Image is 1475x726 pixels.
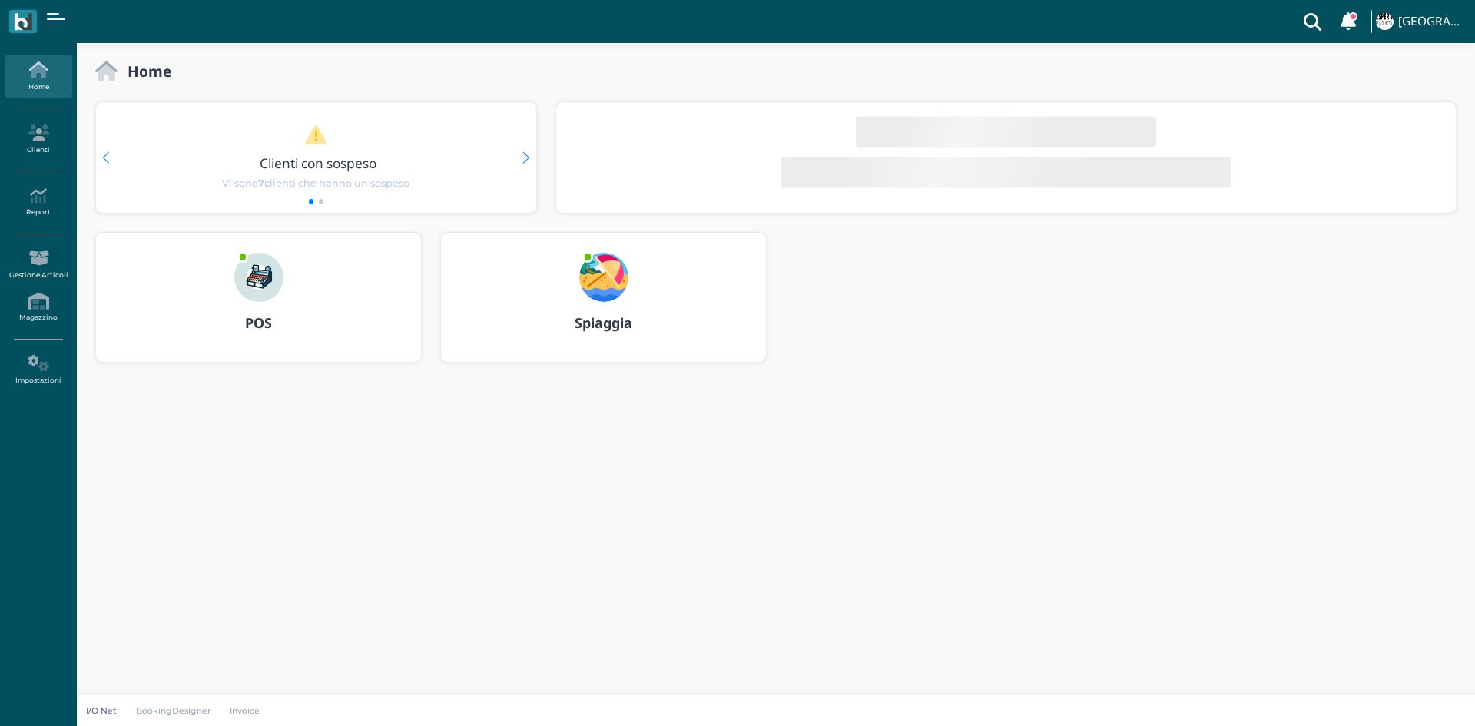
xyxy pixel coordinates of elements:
a: Clienti con sospeso Vi sono7clienti che hanno un sospeso [125,124,506,191]
a: Home [5,55,71,98]
a: Report [5,181,71,224]
b: POS [245,313,272,332]
h4: [GEOGRAPHIC_DATA] [1398,15,1466,28]
img: ... [579,253,628,302]
a: ... POS [95,232,422,381]
span: Vi sono clienti che hanno un sospeso [222,176,409,191]
b: Spiaggia [575,313,632,332]
h2: Home [118,63,171,79]
a: ... Spiaggia [440,232,767,381]
img: ... [234,253,283,302]
iframe: Help widget launcher [1366,678,1462,713]
a: Impostazioni [5,349,71,391]
div: Next slide [522,152,529,164]
a: Gestione Articoli [5,244,71,286]
a: Clienti [5,118,71,161]
h3: Clienti con sospeso [128,156,509,171]
img: logo [14,13,31,31]
a: Magazzino [5,287,71,329]
b: 7 [258,177,264,189]
div: Previous slide [102,152,109,164]
img: ... [1376,13,1393,30]
a: ... [GEOGRAPHIC_DATA] [1374,3,1466,40]
div: 1 / 2 [96,102,536,213]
